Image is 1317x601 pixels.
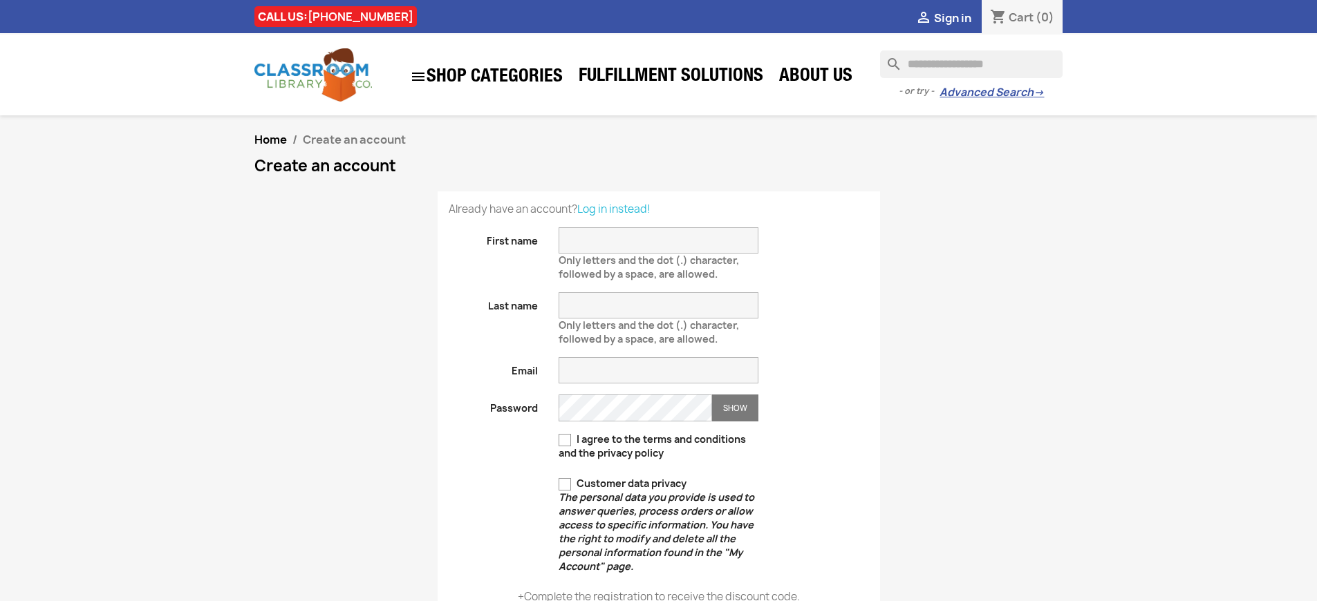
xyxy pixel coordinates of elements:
label: Email [438,357,549,378]
p: Already have an account? [449,202,869,216]
a: [PHONE_NUMBER] [308,9,413,24]
input: Search [880,50,1063,78]
span: - or try - [899,84,940,98]
div: CALL US: [254,6,417,27]
i: search [880,50,897,67]
a: Log in instead! [577,202,651,216]
a: Advanced Search→ [940,86,1044,99]
em: The personal data you provide is used to answer queries, process orders or allow access to specif... [559,490,754,573]
a: Home [254,132,287,147]
label: Customer data privacy [559,477,758,573]
label: First name [438,227,549,248]
h1: Create an account [254,158,1063,174]
i:  [915,10,932,27]
i:  [410,68,427,85]
a:  Sign in [915,10,971,26]
a: SHOP CATEGORIES [403,61,570,92]
a: Fulfillment Solutions [572,64,770,91]
button: Show [712,394,758,421]
span: Create an account [303,132,406,147]
span: Cart [1009,10,1034,25]
input: Password input [559,394,712,421]
span: → [1034,86,1044,99]
span: (0) [1036,10,1054,25]
span: Only letters and the dot (.) character, followed by a space, are allowed. [559,313,739,345]
i: shopping_cart [990,10,1007,26]
span: Only letters and the dot (.) character, followed by a space, are allowed. [559,248,739,280]
a: About Us [772,64,859,91]
img: Classroom Library Company [254,48,372,102]
label: I agree to the terms and conditions and the privacy policy [559,432,758,460]
label: Last name [438,292,549,313]
span: Sign in [934,10,971,26]
label: Password [438,394,549,415]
